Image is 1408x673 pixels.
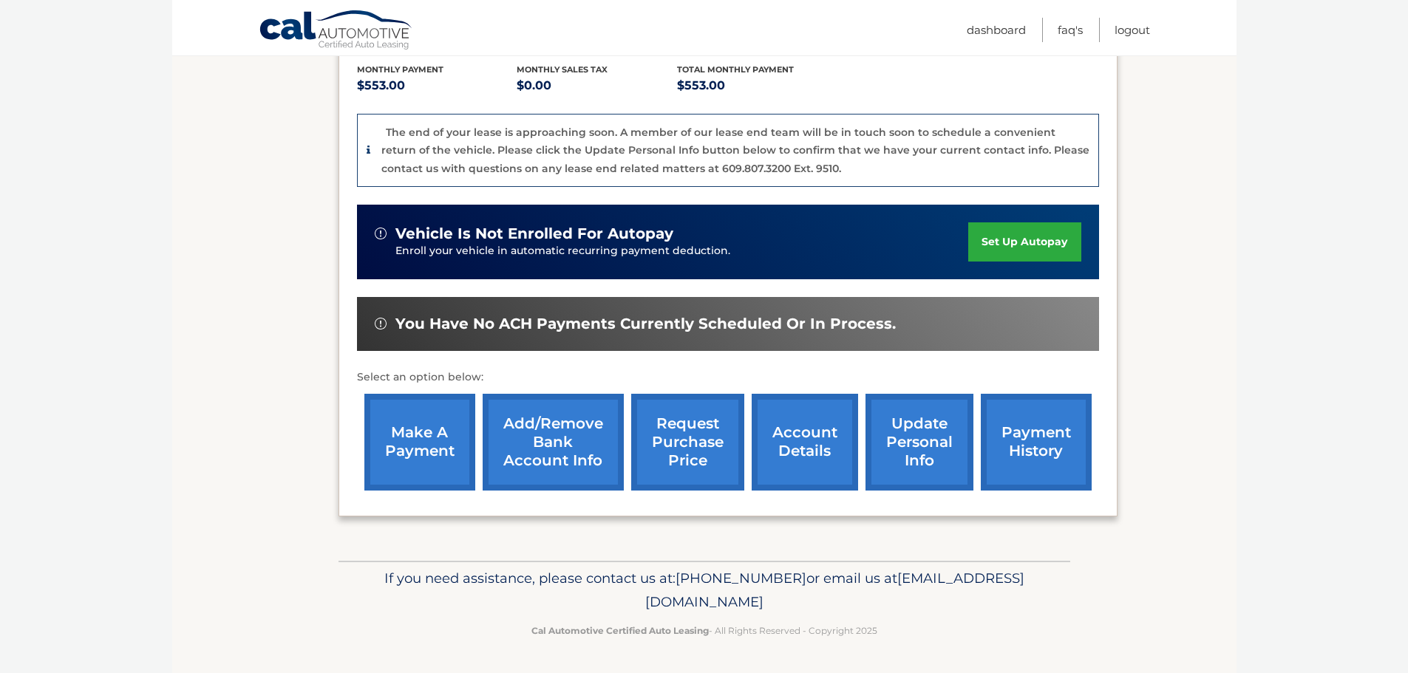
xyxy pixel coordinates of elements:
[981,394,1092,491] a: payment history
[631,394,744,491] a: request purchase price
[1115,18,1150,42] a: Logout
[677,64,794,75] span: Total Monthly Payment
[381,126,1089,175] p: The end of your lease is approaching soon. A member of our lease end team will be in touch soon t...
[677,75,837,96] p: $553.00
[375,228,387,239] img: alert-white.svg
[364,394,475,491] a: make a payment
[375,318,387,329] img: alert-white.svg
[395,243,969,259] p: Enroll your vehicle in automatic recurring payment deduction.
[348,623,1061,638] p: - All Rights Reserved - Copyright 2025
[752,394,858,491] a: account details
[395,315,896,333] span: You have no ACH payments currently scheduled or in process.
[968,222,1081,262] a: set up autopay
[865,394,973,491] a: update personal info
[531,625,709,636] strong: Cal Automotive Certified Auto Leasing
[967,18,1026,42] a: Dashboard
[483,394,624,491] a: Add/Remove bank account info
[357,369,1099,386] p: Select an option below:
[259,10,414,52] a: Cal Automotive
[1058,18,1083,42] a: FAQ's
[348,567,1061,614] p: If you need assistance, please contact us at: or email us at
[395,225,673,243] span: vehicle is not enrolled for autopay
[357,64,443,75] span: Monthly Payment
[676,570,806,587] span: [PHONE_NUMBER]
[517,75,677,96] p: $0.00
[517,64,608,75] span: Monthly sales Tax
[357,75,517,96] p: $553.00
